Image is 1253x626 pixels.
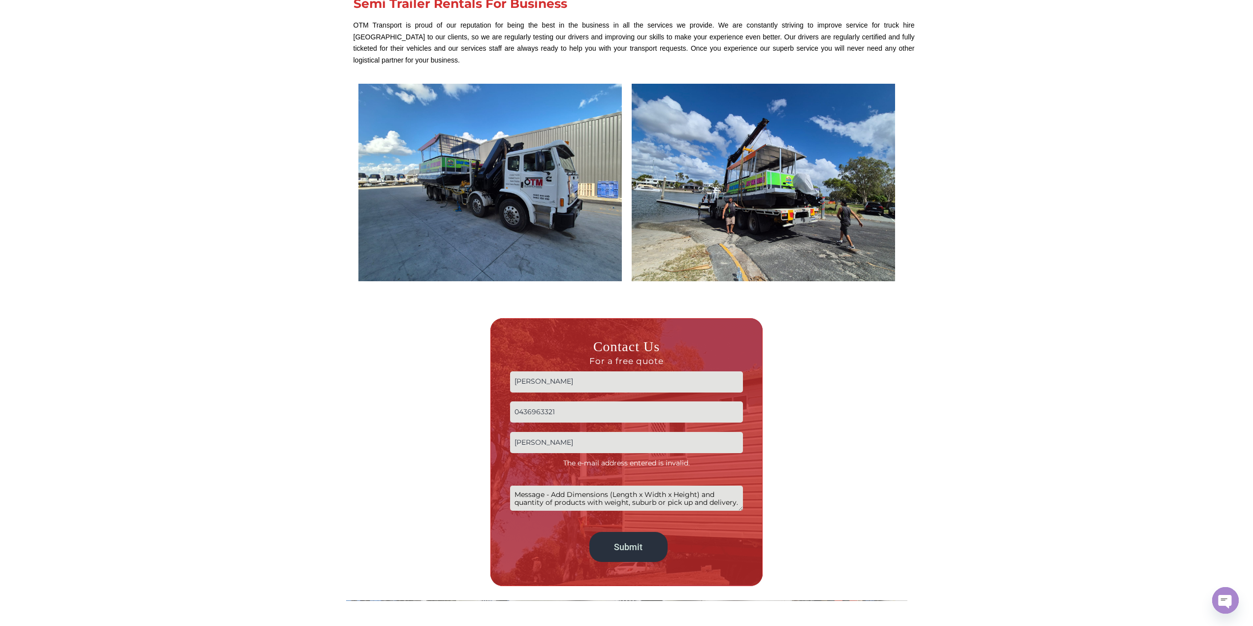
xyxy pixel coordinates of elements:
[510,432,743,453] input: Email
[510,371,743,393] input: Name
[510,338,743,366] h3: Contact Us
[510,338,743,567] form: Contact form
[510,401,743,423] input: Phone no.
[353,20,915,66] p: OTM Transport is proud of our reputation for being the best in the business in all the services w...
[589,532,668,562] input: Submit
[510,356,743,366] span: For a free quote
[510,458,743,469] span: The e-mail address entered is invalid.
